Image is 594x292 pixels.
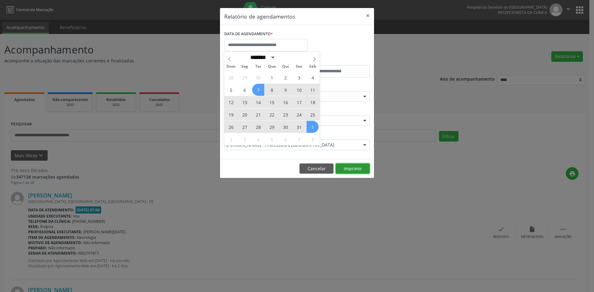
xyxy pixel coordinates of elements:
span: Sex [292,65,306,69]
span: Outubro 4, 2025 [307,71,319,83]
label: DATA DE AGENDAMENTO [224,29,273,39]
span: Outubro 27, 2025 [239,121,251,133]
span: Qua [265,65,279,69]
span: Novembro 7, 2025 [293,133,305,145]
span: Outubro 24, 2025 [293,108,305,121]
span: Novembro 6, 2025 [279,133,291,145]
span: Outubro 12, 2025 [225,96,237,108]
span: Outubro 21, 2025 [252,108,264,121]
span: Outubro 16, 2025 [279,96,291,108]
span: Outubro 17, 2025 [293,96,305,108]
button: Close [362,8,374,23]
span: Novembro 5, 2025 [266,133,278,145]
span: Seg [238,65,252,69]
span: Outubro 13, 2025 [239,96,251,108]
span: Novembro 2, 2025 [225,133,237,145]
span: Outubro 18, 2025 [307,96,319,108]
span: Outubro 20, 2025 [239,108,251,121]
span: Outubro 31, 2025 [293,121,305,133]
span: Novembro 3, 2025 [239,133,251,145]
span: Outubro 11, 2025 [307,84,319,96]
span: Sáb [306,65,320,69]
span: Outubro 28, 2025 [252,121,264,133]
span: Novembro 4, 2025 [252,133,264,145]
span: Outubro 7, 2025 [252,84,264,96]
span: Setembro 28, 2025 [225,71,237,83]
button: Imprimir [336,163,370,174]
span: Outubro 1, 2025 [266,71,278,83]
span: Setembro 29, 2025 [239,71,251,83]
span: Outubro 22, 2025 [266,108,278,121]
span: Novembro 8, 2025 [307,133,319,145]
span: Outubro 25, 2025 [307,108,319,121]
span: Outubro 29, 2025 [266,121,278,133]
span: Outubro 14, 2025 [252,96,264,108]
span: Outubro 19, 2025 [225,108,237,121]
span: Outubro 23, 2025 [279,108,291,121]
input: Year [275,54,296,61]
span: Outubro 3, 2025 [293,71,305,83]
label: ATÉ [299,56,370,65]
span: Outubro 8, 2025 [266,84,278,96]
span: Qui [279,65,292,69]
span: Outubro 26, 2025 [225,121,237,133]
h5: Relatório de agendamentos [224,12,295,20]
span: Outubro 9, 2025 [279,84,291,96]
span: Outubro 30, 2025 [279,121,291,133]
span: Ter [252,65,265,69]
span: Outubro 15, 2025 [266,96,278,108]
span: Outubro 10, 2025 [293,84,305,96]
span: Outubro 5, 2025 [225,84,237,96]
span: Outubro 6, 2025 [239,84,251,96]
select: Month [248,54,275,61]
span: Outubro 2, 2025 [279,71,291,83]
span: Dom [224,65,238,69]
button: Cancelar [299,163,334,174]
span: Setembro 30, 2025 [252,71,264,83]
span: Novembro 1, 2025 [307,121,319,133]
